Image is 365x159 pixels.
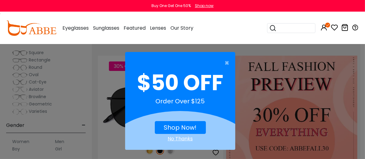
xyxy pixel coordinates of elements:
[170,24,193,31] span: Our Story
[93,24,119,31] span: Sunglasses
[192,3,214,8] a: Shop now
[124,24,146,31] span: Featured
[6,20,56,36] img: abbeglasses.com
[195,3,214,9] div: Shop now
[150,24,166,31] span: Lenses
[164,123,197,132] a: Shop Now!
[225,57,232,69] span: ×
[130,97,230,112] div: Order Over $125
[122,57,232,69] button: Close
[62,24,89,31] span: Eyeglasses
[151,3,191,9] div: Buy One Get One 50%
[125,135,235,142] div: Close
[155,121,206,134] button: Shop Now!
[130,69,230,97] div: $50 OFF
